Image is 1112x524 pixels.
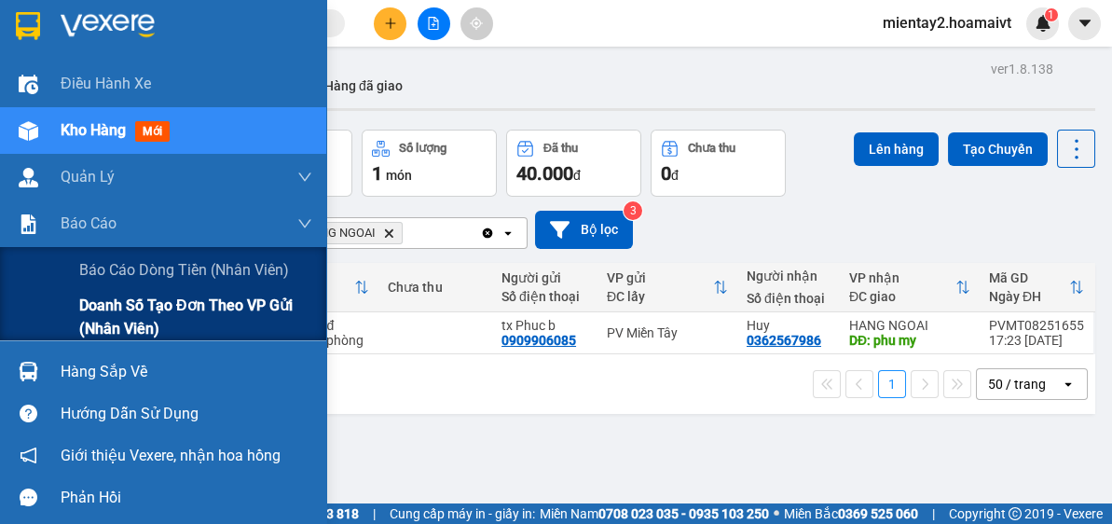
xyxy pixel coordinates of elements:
[295,222,403,244] span: HANG NGOAI, close by backspace
[543,142,578,155] div: Đã thu
[20,447,37,464] span: notification
[406,224,408,242] input: Selected HANG NGOAI.
[61,484,312,512] div: Phản hồi
[399,142,446,155] div: Số lượng
[516,162,573,185] span: 40.000
[989,289,1069,304] div: Ngày ĐH
[1045,8,1058,21] sup: 1
[688,142,735,155] div: Chưa thu
[671,168,679,183] span: đ
[61,212,117,235] span: Báo cáo
[388,280,483,295] div: Chưa thu
[501,318,588,333] div: tx Phuc b
[661,162,671,185] span: 0
[774,510,779,517] span: ⚪️
[19,214,38,234] img: solution-icon
[989,333,1084,348] div: 17:23 [DATE]
[1048,8,1054,21] span: 1
[989,318,1084,333] div: PVMT08251655
[598,506,769,521] strong: 0708 023 035 - 0935 103 250
[297,216,312,231] span: down
[297,170,312,185] span: down
[20,489,37,506] span: message
[991,59,1053,79] div: ver 1.8.138
[374,7,406,40] button: plus
[849,333,970,348] div: DĐ: phu my
[418,7,450,40] button: file-add
[597,263,737,312] th: Toggle SortBy
[135,121,170,142] span: mới
[304,226,376,241] span: HANG NGOAI
[480,226,495,241] svg: Clear all
[607,289,713,304] div: ĐC lấy
[61,165,115,188] span: Quản Lý
[61,444,281,467] span: Giới thiệu Vexere, nhận hoa hồng
[989,270,1069,285] div: Mã GD
[747,333,821,348] div: 0362567986
[390,503,535,524] span: Cung cấp máy in - giấy in:
[624,201,642,220] sup: 3
[1077,15,1093,32] span: caret-down
[784,503,918,524] span: Miền Bắc
[747,291,831,306] div: Số điện thoại
[427,17,440,30] span: file-add
[540,503,769,524] span: Miền Nam
[383,228,394,239] svg: Delete
[386,168,412,183] span: món
[283,333,370,348] div: Tại văn phòng
[61,72,151,95] span: Điều hành xe
[573,168,581,183] span: đ
[878,370,906,398] button: 1
[61,358,312,386] div: Hàng sắp về
[535,211,633,249] button: Bộ lọc
[849,270,955,285] div: VP nhận
[607,270,713,285] div: VP gửi
[19,75,38,94] img: warehouse-icon
[19,362,38,381] img: warehouse-icon
[840,263,980,312] th: Toggle SortBy
[61,400,312,428] div: Hướng dẫn sử dụng
[849,289,955,304] div: ĐC giao
[501,270,588,285] div: Người gửi
[16,12,40,40] img: logo-vxr
[501,226,515,241] svg: open
[1061,377,1076,392] svg: open
[651,130,786,197] button: Chưa thu0đ
[372,162,382,185] span: 1
[460,7,493,40] button: aim
[854,132,939,166] button: Lên hàng
[384,17,397,30] span: plus
[932,503,935,524] span: |
[849,318,970,333] div: HANG NGOAI
[980,263,1093,312] th: Toggle SortBy
[1035,15,1051,32] img: icon-new-feature
[79,258,289,282] span: Báo cáo dòng tiền (nhân viên)
[19,168,38,187] img: warehouse-icon
[747,318,831,333] div: Huy
[20,405,37,422] span: question-circle
[283,318,370,333] div: 40.000 đ
[1068,7,1101,40] button: caret-down
[868,11,1026,34] span: mientay2.hoamaivt
[948,132,1048,166] button: Tạo Chuyến
[838,506,918,521] strong: 0369 525 060
[501,333,576,348] div: 0909906085
[747,269,831,283] div: Người nhận
[470,17,483,30] span: aim
[501,289,588,304] div: Số điện thoại
[309,63,418,108] button: Hàng đã giao
[362,130,497,197] button: Số lượng1món
[1009,507,1022,520] span: copyright
[506,130,641,197] button: Đã thu40.000đ
[373,503,376,524] span: |
[607,325,728,340] div: PV Miền Tây
[988,375,1046,393] div: 50 / trang
[61,121,126,139] span: Kho hàng
[79,294,312,340] span: Doanh số tạo đơn theo VP gửi (nhân viên)
[19,121,38,141] img: warehouse-icon
[274,263,379,312] th: Toggle SortBy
